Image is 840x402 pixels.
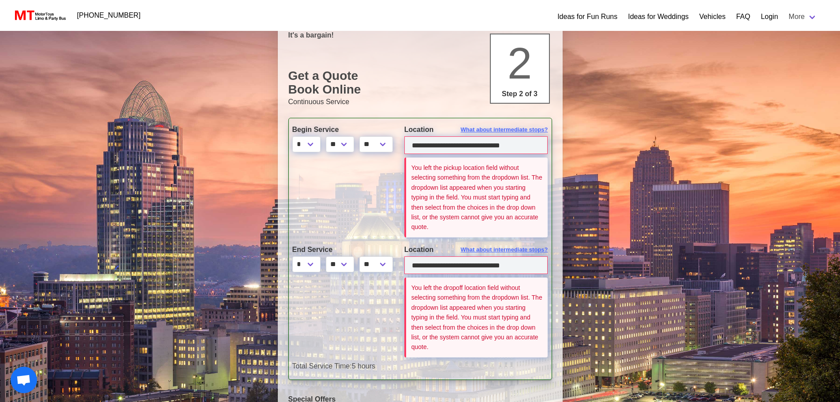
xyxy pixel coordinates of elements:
span: What about intermediate stops? [461,125,548,134]
small: You left the pickup location field without selecting something from the dropdown list. The dropdo... [411,164,542,230]
a: More [784,8,822,26]
h1: Get a Quote Book Online [288,69,552,97]
span: Location [404,246,434,253]
a: Open chat [11,367,37,393]
label: Begin Service [292,124,391,135]
span: 2 [508,38,532,88]
span: What about intermediate stops? [461,245,548,254]
span: Total Service Time: [292,362,352,370]
a: Ideas for Weddings [628,11,689,22]
div: 5 hours [286,361,555,372]
a: Ideas for Fun Runs [557,11,617,22]
span: Location [404,126,434,133]
a: Login [761,11,778,22]
img: MotorToys Logo [12,9,67,22]
p: It's a bargain! [288,31,552,39]
a: [PHONE_NUMBER] [72,7,146,24]
a: Vehicles [699,11,726,22]
small: You left the dropoff location field without selecting something from the dropdown list. The dropd... [411,284,542,350]
p: Step 2 of 3 [494,89,545,99]
a: FAQ [736,11,750,22]
p: Continuous Service [288,97,552,107]
label: End Service [292,244,391,255]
